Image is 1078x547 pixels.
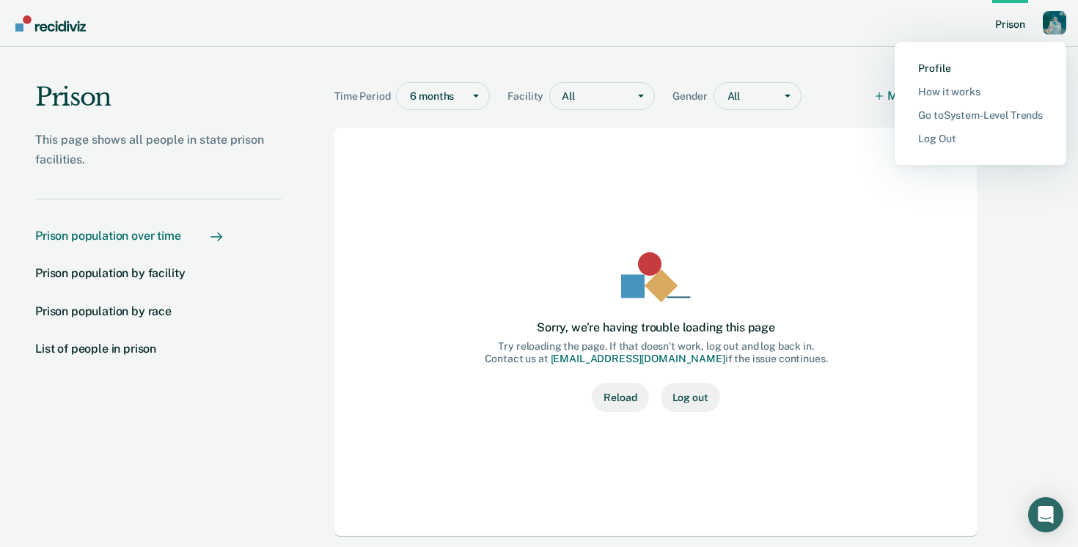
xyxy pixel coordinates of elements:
a: How it works [918,86,1043,98]
div: Prison population by facility [35,266,185,280]
a: Log Out [918,133,1043,145]
span: Time Period [334,90,396,103]
nav: Chart navigation [35,229,282,403]
img: Recidiviz [15,15,86,32]
button: Profile dropdown button [1043,11,1066,34]
a: Go to System-Level Trends [918,109,1043,122]
h1: Prison [35,82,282,124]
div: All [550,86,628,107]
div: Prison population over time [35,229,181,243]
input: timePeriod [410,90,412,103]
p: This page shows all people in state prison facilities. [35,130,282,169]
input: gender [727,90,730,103]
div: Sorry, we’re having trouble loading this page [537,320,775,334]
button: Log out [661,383,720,412]
div: Open Intercom Messenger [1028,497,1063,532]
div: Prison population by race [35,304,172,318]
button: Reload [592,383,648,412]
span: Gender [672,90,713,103]
div: List of people in prison [35,342,156,356]
a: Profile [918,62,1043,75]
div: Profile menu [895,42,1066,165]
span: Facility [507,90,549,103]
button: More filters [876,82,948,110]
a: [EMAIL_ADDRESS][DOMAIN_NAME] [551,353,725,364]
div: Try reloading the page. If that doesn’t work, log out and log back in. Contact us at if the issue... [485,340,828,365]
